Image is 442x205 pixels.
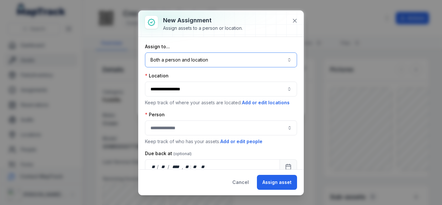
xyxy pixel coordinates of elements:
button: Assign asset [257,175,297,190]
div: : [190,164,192,170]
div: am/pm, [200,164,207,170]
div: hour, [184,164,190,170]
label: Person [145,111,165,118]
button: Cancel [227,175,254,190]
p: Keep track of who has your assets. [145,138,297,145]
div: Assign assets to a person or location. [163,25,243,31]
button: Add or edit locations [242,99,290,106]
div: minute, [192,164,198,170]
div: , [182,164,184,170]
input: assignment-add:person-label [145,120,297,135]
div: / [157,164,159,170]
label: Due back at [145,150,192,157]
h3: New assignment [163,16,243,25]
p: Keep track of where your assets are located. [145,99,297,106]
div: / [168,164,170,170]
button: Both a person and location [145,52,297,67]
button: Add or edit people [220,138,263,145]
label: Location [145,73,169,79]
div: month, [159,164,168,170]
label: Assign to... [145,43,170,50]
div: year, [170,164,182,170]
button: Calendar [280,159,297,174]
div: day, [150,164,157,170]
